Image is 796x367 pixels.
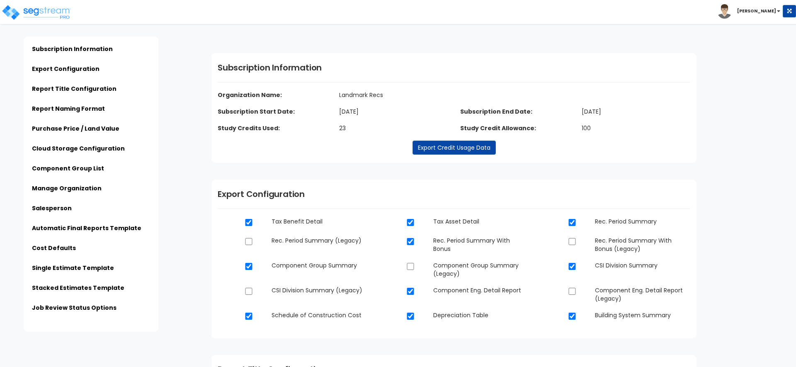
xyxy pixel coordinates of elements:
[265,236,373,245] dd: Rec. Period Summary (Legacy)
[32,284,124,292] a: Stacked Estimates Template
[333,107,454,116] dd: [DATE]
[211,107,333,116] dt: Subscription Start Date:
[32,244,76,252] a: Cost Defaults
[333,124,454,132] dd: 23
[413,141,496,155] a: Export Credit Usage Data
[32,304,116,312] a: Job Review Status Options
[32,264,114,272] a: Single Estimate Template
[265,286,373,294] dd: CSI Division Summary (Legacy)
[737,8,776,14] b: [PERSON_NAME]
[589,286,696,303] dd: Component Eng. Detail Report (Legacy)
[589,261,696,270] dd: CSI Division Summary
[218,188,690,200] h1: Export Configuration
[427,286,535,294] dd: Component Eng. Detail Report
[265,217,373,226] dd: Tax Benefit Detail
[265,261,373,270] dd: Component Group Summary
[589,236,696,253] dd: Rec. Period Summary With Bonus (Legacy)
[218,61,690,74] h1: Subscription Information
[211,91,454,99] dt: Organization Name:
[589,217,696,226] dd: Rec. Period Summary
[32,204,72,212] a: Salesperson
[333,91,575,99] dd: Landmark Recs
[32,224,141,232] a: Automatic Final Reports Template
[427,311,535,319] dd: Depreciation Table
[32,105,105,113] a: Report Naming Format
[32,124,119,133] a: Purchase Price / Land Value
[454,124,575,132] dt: Study Credit Allowance:
[211,124,333,132] dt: Study Credits Used:
[32,184,102,192] a: Manage Organization
[32,65,99,73] a: Export Configuration
[32,144,125,153] a: Cloud Storage Configuration
[1,4,72,21] img: logo_pro_r.png
[265,311,373,319] dd: Schedule of Construction Cost
[454,107,575,116] dt: Subscription End Date:
[589,311,696,319] dd: Building System Summary
[427,217,535,226] dd: Tax Asset Detail
[575,124,697,132] dd: 100
[427,261,535,278] dd: Component Group Summary (Legacy)
[32,164,104,173] a: Component Group List
[32,45,113,53] a: Subscription Information
[32,85,116,93] a: Report Title Configuration
[427,236,535,253] dd: Rec. Period Summary With Bonus
[575,107,697,116] dd: [DATE]
[717,4,732,19] img: avatar.png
